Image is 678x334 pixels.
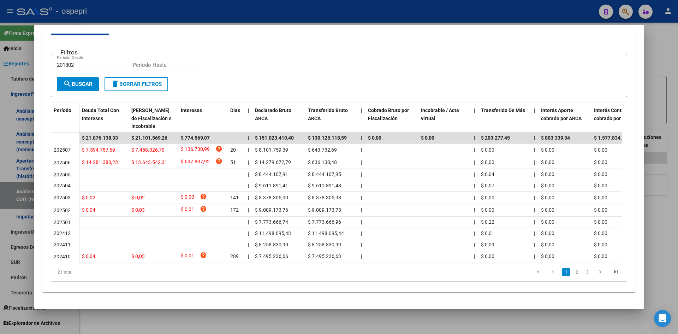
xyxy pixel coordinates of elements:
span: 20 [230,147,236,153]
span: $ 643.732,69 [308,147,337,153]
span: | [248,219,249,225]
span: | [534,230,535,236]
span: Borrar Filtros [111,81,162,87]
span: $ 8.378.305,98 [308,195,341,200]
span: 289 [230,253,239,259]
li: page 2 [571,266,582,278]
mat-icon: search [63,80,72,88]
span: $ 0,00 [594,230,607,236]
button: Borrar Filtros [105,77,168,91]
span: $ 0,00 [481,195,494,200]
span: | [534,171,535,177]
span: $ 13.643.542,31 [131,159,167,165]
span: | [248,107,249,113]
span: Intereses [181,107,202,113]
span: | [361,147,362,153]
span: | [474,230,475,236]
span: | [474,135,475,141]
datatable-header-cell: Deuda Bruta Neto de Fiscalización e Incobrable [129,103,178,134]
span: | [248,230,249,236]
span: $ 0,00 [541,242,554,247]
span: | [474,171,475,177]
span: $ 14.281.380,23 [82,159,118,165]
span: 202410 [54,254,71,259]
span: $ 0,00 [594,171,607,177]
span: $ 0,00 [181,193,194,203]
datatable-header-cell: Transferido De Más [478,103,531,134]
span: | [534,195,535,200]
span: Declarado Bruto ARCA [255,107,291,121]
span: Dias [230,107,240,113]
span: $ 636.130,48 [308,159,337,165]
span: 202503 [54,195,71,200]
span: $ 0,03 [131,253,145,259]
span: | [534,207,535,213]
span: $ 151.023.410,40 [255,135,294,141]
span: [PERSON_NAME] de Fiscalización e Incobrable [131,107,172,129]
span: | [474,147,475,153]
span: | [361,207,362,213]
span: | [248,207,249,213]
span: $ 0,00 [541,171,554,177]
span: $ 0,01 [481,230,494,236]
span: | [474,242,475,247]
span: $ 0,00 [594,147,607,153]
span: $ 0,07 [481,183,494,188]
span: | [361,219,362,225]
button: Buscar [57,77,99,91]
a: go to next page [594,268,607,276]
span: $ 7.495.236,63 [308,253,341,259]
span: 51 [230,159,236,165]
span: | [361,171,362,177]
datatable-header-cell: Transferido Bruto ARCA [305,103,358,134]
span: $ 8.101.759,39 [255,147,288,153]
span: | [361,107,362,113]
span: Interés Contribución cobrado por ARCA [594,107,640,121]
span: | [248,195,249,200]
span: $ 9.611.891,41 [255,183,288,188]
datatable-header-cell: Deuda Total Con Intereses [79,103,129,134]
span: $ 0,00 [481,207,494,213]
span: $ 0,00 [541,230,554,236]
span: $ 774.569,07 [181,135,210,141]
span: $ 0,00 [594,253,607,259]
a: go to previous page [546,268,560,276]
span: | [361,135,362,141]
span: | [534,159,535,165]
datatable-header-cell: | [245,103,252,134]
span: | [474,107,475,113]
span: Buscar [63,81,93,87]
span: | [474,195,475,200]
span: 202504 [54,183,71,188]
datatable-header-cell: Intereses [178,103,227,134]
div: Open Intercom Messenger [654,310,671,327]
span: 202411 [54,242,71,247]
span: $ 7.773.666,96 [308,219,341,225]
span: $ 203.277,45 [481,135,510,141]
datatable-header-cell: Incobrable / Acta virtual [418,103,471,134]
a: go to last page [609,268,623,276]
datatable-header-cell: | [358,103,365,134]
li: page 1 [561,266,571,278]
span: $ 0,00 [594,195,607,200]
span: $ 8.444.107,95 [308,171,341,177]
span: | [474,219,475,225]
span: | [534,135,535,141]
span: | [361,159,362,165]
span: | [534,183,535,188]
span: $ 11.498.095,44 [308,230,344,236]
i: help [215,145,222,152]
span: Deuda Total Con Intereses [82,107,119,121]
mat-icon: delete [111,80,119,88]
span: | [361,242,362,247]
span: $ 11.498.095,43 [255,230,291,236]
span: $ 0,00 [421,135,434,141]
span: $ 0,04 [82,253,95,259]
span: 141 [230,195,239,200]
span: $ 21.876.138,33 [82,135,118,141]
datatable-header-cell: Interés Aporte cobrado por ARCA [538,103,591,134]
a: 2 [572,268,581,276]
span: $ 803.339,34 [541,135,570,141]
datatable-header-cell: | [531,103,538,134]
span: 202412 [54,230,71,236]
